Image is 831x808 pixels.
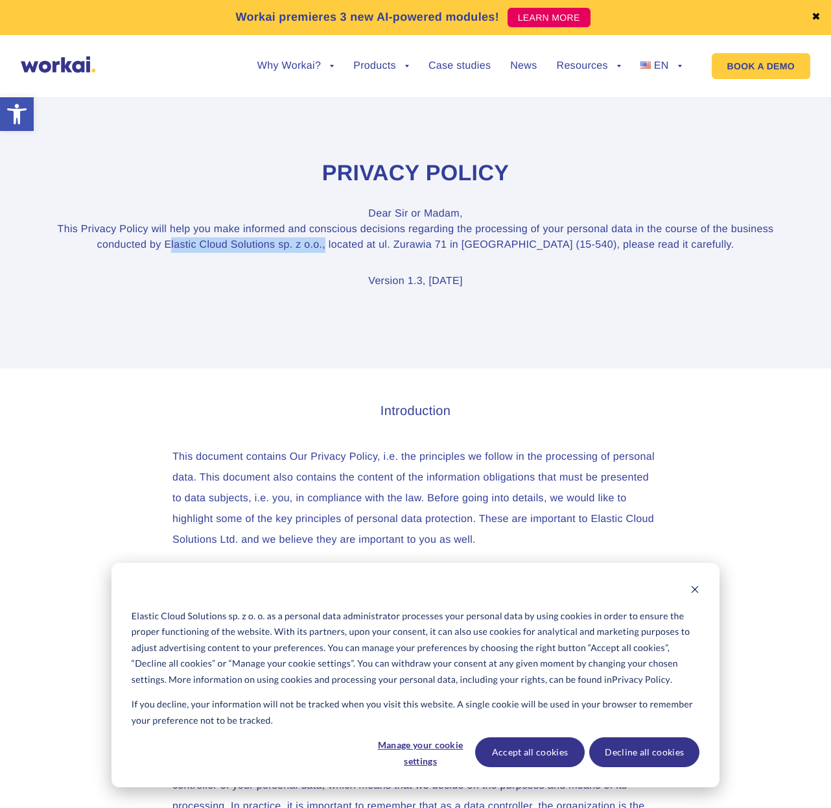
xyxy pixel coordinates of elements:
[589,737,699,767] button: Decline all cookies
[56,274,775,289] p: Version 1.3, [DATE]
[510,61,537,71] a: News
[353,61,409,71] a: Products
[56,159,775,189] h1: Privacy Policy
[428,61,491,71] a: Case studies
[371,737,471,767] button: Manage your cookie settings
[690,583,699,599] button: Dismiss cookie banner
[56,206,775,253] p: Dear Sir or Madam, This Privacy Policy will help you make informed and conscious decisions regard...
[235,8,499,26] p: Workai premieres 3 new AI-powered modules!
[475,737,585,767] button: Accept all cookies
[712,53,810,79] a: BOOK A DEMO
[172,401,659,421] h3: Introduction
[612,672,670,688] a: Privacy Policy
[172,447,659,551] p: This document contains Our Privacy Policy, i.e. the principles we follow in the processing of per...
[654,60,669,71] span: EN
[111,563,720,787] div: Cookie banner
[132,696,699,728] p: If you decline, your information will not be tracked when you visit this website. A single cookie...
[257,61,334,71] a: Why Workai?
[557,61,621,71] a: Resources
[132,608,699,688] p: Elastic Cloud Solutions sp. z o. o. as a personal data administrator processes your personal data...
[812,12,821,23] a: ✖
[508,8,591,27] a: LEARN MORE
